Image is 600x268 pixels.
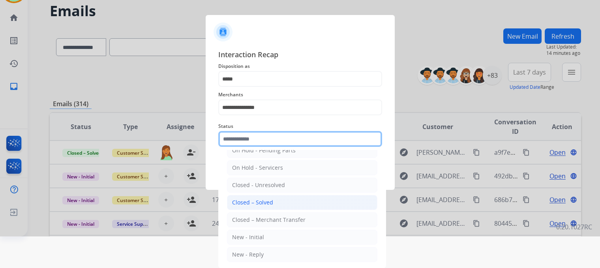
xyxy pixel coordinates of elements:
img: contactIcon [214,22,232,41]
div: On Hold - Pending Parts [232,146,296,154]
div: Closed – Solved [232,199,273,206]
span: Disposition as [218,62,382,71]
div: On Hold - Servicers [232,164,283,172]
span: Interaction Recap [218,49,382,62]
span: Status [218,122,382,131]
div: Closed - Unresolved [232,181,285,189]
div: Closed – Merchant Transfer [232,216,306,224]
div: New - Reply [232,251,264,259]
span: Merchants [218,90,382,99]
p: 0.20.1027RC [556,222,592,232]
div: New - Initial [232,233,264,241]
